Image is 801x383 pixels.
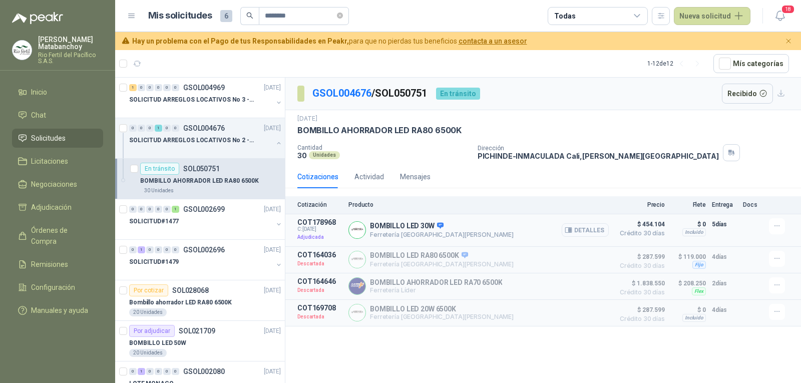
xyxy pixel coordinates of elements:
p: SOLICITUD ARREGLOS LOCATIVOS No 3 - PICHINDE [129,95,254,105]
div: 0 [172,125,179,132]
b: Hay un problema con el Pago de tus Responsabilidades en Peakr, [132,37,349,45]
div: Unidades [309,151,340,159]
span: $ 454.104 [615,218,665,230]
p: [PERSON_NAME] Matabanchoy [38,36,103,50]
span: para que no pierdas tus beneficios [132,36,527,47]
div: En tránsito [436,88,480,100]
a: 0 1 0 0 0 0 GSOL002696[DATE] SOLICITUD#1479 [129,244,283,276]
p: SOLICITUD#1479 [129,257,179,267]
a: 0 0 0 1 0 0 GSOL004676[DATE] SOLICITUD ARREGLOS LOCATIVOS No 2 - PICHINDE [129,122,283,154]
div: 0 [155,84,162,91]
span: $ 287.599 [615,304,665,316]
div: 20 Unidades [129,308,167,316]
a: Solicitudes [12,129,103,148]
a: En tránsitoSOL050751BOMBILLO AHORRADOR LED RA80 6500K30 Unidades [115,159,285,199]
span: C: [DATE] [297,226,342,232]
button: Recibido [722,84,773,104]
div: 20 Unidades [129,349,167,357]
span: Crédito 30 días [615,263,665,269]
span: 18 [781,5,795,14]
div: 0 [163,368,171,375]
div: Todas [554,11,575,22]
div: 0 [163,206,171,213]
span: Crédito 30 días [615,230,665,236]
p: [DATE] [264,245,281,255]
span: close-circle [337,11,343,21]
div: 0 [155,246,162,253]
div: 0 [138,84,145,91]
p: GSOL002080 [183,368,225,375]
div: Actividad [354,171,384,182]
div: 0 [146,368,154,375]
div: 0 [163,125,171,132]
p: Ferretería [GEOGRAPHIC_DATA][PERSON_NAME] [370,231,514,238]
p: Dirección [478,145,719,152]
p: Descartada [297,285,342,295]
p: BOMBILLO AHORRADOR LED RA80 6500K [140,176,259,186]
span: search [246,12,253,19]
div: 1 - 12 de 12 [647,56,705,72]
a: Por cotizarSOL028068[DATE] Bombillo ahorrador LED RA80 6500K20 Unidades [115,280,285,321]
p: [DATE] [264,124,281,133]
p: [DATE] [264,326,281,336]
a: Adjudicación [12,198,103,217]
span: Órdenes de Compra [31,225,94,247]
p: COT164036 [297,251,342,259]
img: Company Logo [349,304,365,321]
p: Cantidad [297,144,470,151]
p: SOL050751 [183,165,220,172]
div: 0 [155,206,162,213]
div: 0 [138,206,145,213]
div: 1 [172,206,179,213]
div: 0 [163,84,171,91]
span: Crédito 30 días [615,289,665,295]
div: 0 [146,125,154,132]
a: Por adjudicarSOL021709[DATE] BOMBILLO LED 50W20 Unidades [115,321,285,361]
div: 0 [172,84,179,91]
img: Company Logo [13,41,32,60]
a: Órdenes de Compra [12,221,103,251]
p: GSOL002696 [183,246,225,253]
p: 30 [297,151,307,160]
p: BOMBILLO AHORRADOR LED RA70 6500K [370,278,502,286]
div: 0 [155,368,162,375]
p: Ferretería [GEOGRAPHIC_DATA][PERSON_NAME] [370,313,514,320]
span: Configuración [31,282,75,293]
span: Licitaciones [31,156,68,167]
div: 0 [129,125,137,132]
span: Crédito 30 días [615,316,665,322]
a: Manuales y ayuda [12,301,103,320]
div: Por adjudicar [129,325,175,337]
div: Incluido [682,314,706,322]
p: $ 119.000 [671,251,706,263]
h1: Mis solicitudes [148,9,212,23]
div: 1 [138,246,145,253]
p: Precio [615,201,665,208]
a: contacta a un asesor [459,37,527,45]
a: Remisiones [12,255,103,274]
div: 0 [129,368,137,375]
span: 6 [220,10,232,22]
span: Negociaciones [31,179,77,190]
div: 0 [129,246,137,253]
p: Bombillo ahorrador LED RA80 6500K [129,298,232,307]
p: Cotización [297,201,342,208]
p: [DATE] [264,286,281,295]
button: Mís categorías [713,54,789,73]
p: SOL028068 [172,287,209,294]
a: 0 0 0 0 0 1 GSOL002699[DATE] SOLICITUD#1477 [129,203,283,235]
span: $ 1.838.550 [615,277,665,289]
p: COT169708 [297,304,342,312]
img: Company Logo [349,278,365,294]
img: Company Logo [349,222,365,238]
div: Incluido [682,228,706,236]
button: Cerrar [782,35,795,48]
p: Flete [671,201,706,208]
div: 0 [146,206,154,213]
p: [DATE] [264,83,281,93]
p: SOL021709 [179,327,215,334]
p: [DATE] [297,114,317,124]
div: 0 [146,246,154,253]
span: Manuales y ayuda [31,305,88,316]
div: En tránsito [140,163,179,175]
